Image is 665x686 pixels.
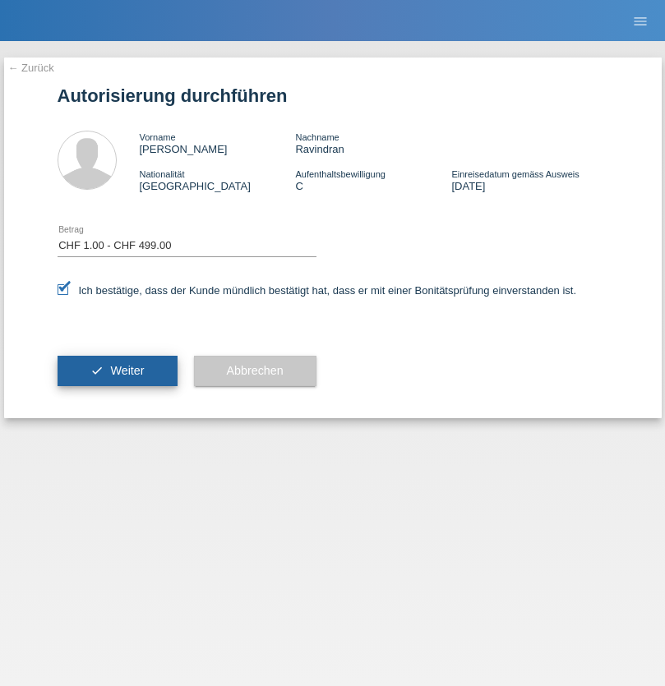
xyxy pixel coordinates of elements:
[140,132,176,142] span: Vorname
[58,284,577,297] label: Ich bestätige, dass der Kunde mündlich bestätigt hat, dass er mit einer Bonitätsprüfung einversta...
[295,131,451,155] div: Ravindran
[295,169,385,179] span: Aufenthaltsbewilligung
[8,62,54,74] a: ← Zurück
[194,356,316,387] button: Abbrechen
[140,131,296,155] div: [PERSON_NAME]
[90,364,104,377] i: check
[110,364,144,377] span: Weiter
[624,16,657,25] a: menu
[227,364,284,377] span: Abbrechen
[58,356,178,387] button: check Weiter
[58,85,608,106] h1: Autorisierung durchführen
[140,169,185,179] span: Nationalität
[295,132,339,142] span: Nachname
[451,168,607,192] div: [DATE]
[295,168,451,192] div: C
[140,168,296,192] div: [GEOGRAPHIC_DATA]
[451,169,579,179] span: Einreisedatum gemäss Ausweis
[632,13,649,30] i: menu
